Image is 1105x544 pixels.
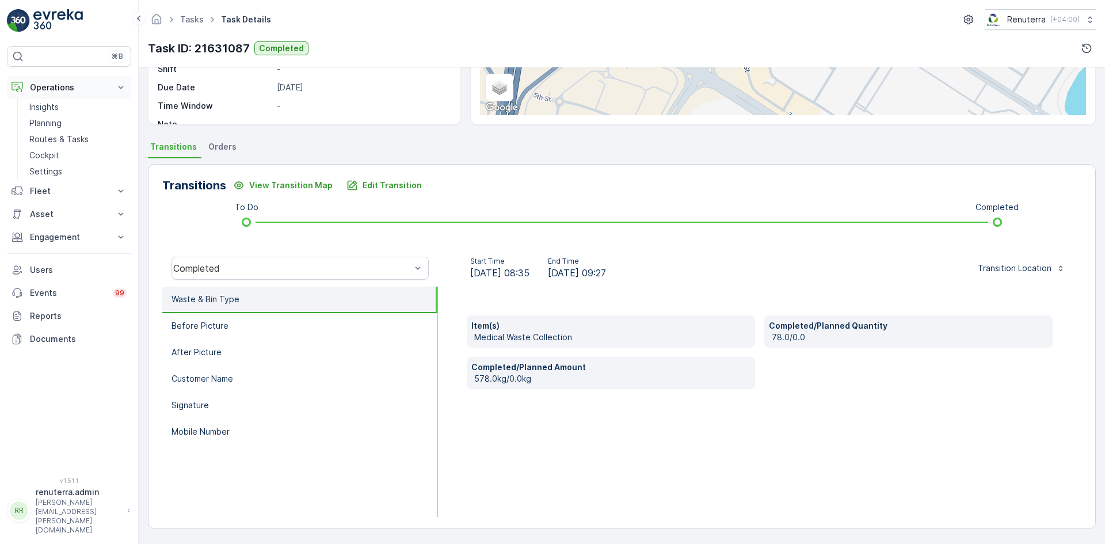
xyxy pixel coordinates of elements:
[340,176,429,195] button: Edit Transition
[172,320,228,332] p: Before Picture
[235,201,258,213] p: To Do
[219,14,273,25] span: Task Details
[30,208,108,220] p: Asset
[148,40,250,57] p: Task ID: 21631087
[30,310,127,322] p: Reports
[172,373,233,385] p: Customer Name
[471,362,750,373] p: Completed/Planned Amount
[25,131,131,147] a: Routes & Tasks
[10,501,28,520] div: RR
[30,82,108,93] p: Operations
[150,141,197,153] span: Transitions
[7,9,30,32] img: logo
[277,119,448,130] p: -
[277,82,448,93] p: [DATE]
[769,320,1048,332] p: Completed/Planned Quantity
[172,294,239,305] p: Waste & Bin Type
[30,333,127,345] p: Documents
[7,203,131,226] button: Asset
[25,115,131,131] a: Planning
[226,176,340,195] button: View Transition Map
[971,259,1072,277] button: Transition Location
[158,119,272,130] p: Note
[548,266,606,280] span: [DATE] 09:27
[33,9,83,32] img: logo_light-DOdMpM7g.png
[7,226,131,249] button: Engagement
[7,486,131,535] button: RRrenuterra.admin[PERSON_NAME][EMAIL_ADDRESS][PERSON_NAME][DOMAIN_NAME]
[985,9,1096,30] button: Renuterra(+04:00)
[115,288,124,298] p: 99
[259,43,304,54] p: Completed
[483,100,521,115] a: Open this area in Google Maps (opens a new window)
[158,63,272,75] p: Shift
[474,373,750,385] p: 578.0kg/0.0kg
[25,163,131,180] a: Settings
[548,257,606,266] p: End Time
[36,486,122,498] p: renuterra.admin
[25,147,131,163] a: Cockpit
[7,76,131,99] button: Operations
[172,347,222,358] p: After Picture
[29,101,59,113] p: Insights
[483,100,521,115] img: Google
[30,185,108,197] p: Fleet
[277,100,448,112] p: -
[976,201,1019,213] p: Completed
[172,426,230,438] p: Mobile Number
[7,328,131,351] a: Documents
[772,332,1048,343] p: 78.0/0.0
[470,266,529,280] span: [DATE] 08:35
[254,41,308,55] button: Completed
[1050,15,1080,24] p: ( +04:00 )
[162,177,226,194] p: Transitions
[208,141,237,153] span: Orders
[985,13,1003,26] img: Screenshot_2024-07-26_at_13.33.01.png
[173,263,411,273] div: Completed
[1007,14,1046,25] p: Renuterra
[25,99,131,115] a: Insights
[249,180,333,191] p: View Transition Map
[30,264,127,276] p: Users
[277,63,448,75] p: -
[30,287,106,299] p: Events
[158,100,272,112] p: Time Window
[158,82,272,93] p: Due Date
[36,498,122,535] p: [PERSON_NAME][EMAIL_ADDRESS][PERSON_NAME][DOMAIN_NAME]
[29,150,59,161] p: Cockpit
[474,332,750,343] p: Medical Waste Collection
[7,281,131,305] a: Events99
[29,166,62,177] p: Settings
[7,180,131,203] button: Fleet
[7,305,131,328] a: Reports
[29,134,89,145] p: Routes & Tasks
[487,75,512,100] a: Layers
[30,231,108,243] p: Engagement
[471,320,750,332] p: Item(s)
[978,263,1051,274] p: Transition Location
[363,180,422,191] p: Edit Transition
[7,258,131,281] a: Users
[7,477,131,484] span: v 1.51.1
[172,400,209,411] p: Signature
[112,52,123,61] p: ⌘B
[180,14,204,24] a: Tasks
[470,257,529,266] p: Start Time
[150,17,163,27] a: Homepage
[29,117,62,129] p: Planning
